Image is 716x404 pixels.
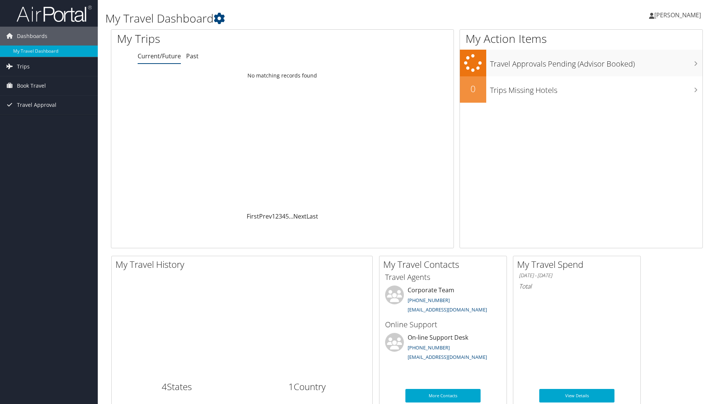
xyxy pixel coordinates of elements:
a: Next [293,212,306,220]
a: 4 [282,212,285,220]
h1: My Action Items [460,31,702,47]
h1: My Trips [117,31,305,47]
h3: Travel Agents [385,272,501,282]
h3: Trips Missing Hotels [490,81,702,96]
a: 2 [275,212,279,220]
h2: States [117,380,237,393]
a: Last [306,212,318,220]
span: Dashboards [17,27,47,46]
h2: Country [248,380,367,393]
a: Current/Future [138,52,181,60]
a: 0Trips Missing Hotels [460,76,702,103]
a: Past [186,52,199,60]
span: Book Travel [17,76,46,95]
a: Prev [259,212,272,220]
a: View Details [539,389,614,402]
h2: My Travel Spend [517,258,640,271]
img: airportal-logo.png [17,5,92,23]
span: … [289,212,293,220]
a: 5 [285,212,289,220]
li: Corporate Team [381,286,505,316]
td: No matching records found [111,69,454,82]
span: [PERSON_NAME] [654,11,701,19]
h6: [DATE] - [DATE] [519,272,635,279]
span: 4 [162,380,167,393]
h3: Travel Approvals Pending (Advisor Booked) [490,55,702,69]
a: 3 [279,212,282,220]
h3: Online Support [385,319,501,330]
a: [PERSON_NAME] [649,4,708,26]
h2: 0 [460,82,486,95]
a: [PHONE_NUMBER] [408,344,450,351]
a: [PHONE_NUMBER] [408,297,450,304]
li: On-line Support Desk [381,333,505,364]
span: Trips [17,57,30,76]
span: 1 [288,380,294,393]
a: [EMAIL_ADDRESS][DOMAIN_NAME] [408,306,487,313]
a: [EMAIL_ADDRESS][DOMAIN_NAME] [408,354,487,360]
a: 1 [272,212,275,220]
a: Travel Approvals Pending (Advisor Booked) [460,50,702,76]
span: Travel Approval [17,96,56,114]
a: First [247,212,259,220]
h1: My Travel Dashboard [105,11,507,26]
h6: Total [519,282,635,290]
h2: My Travel Contacts [383,258,507,271]
a: More Contacts [405,389,481,402]
h2: My Travel History [115,258,372,271]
